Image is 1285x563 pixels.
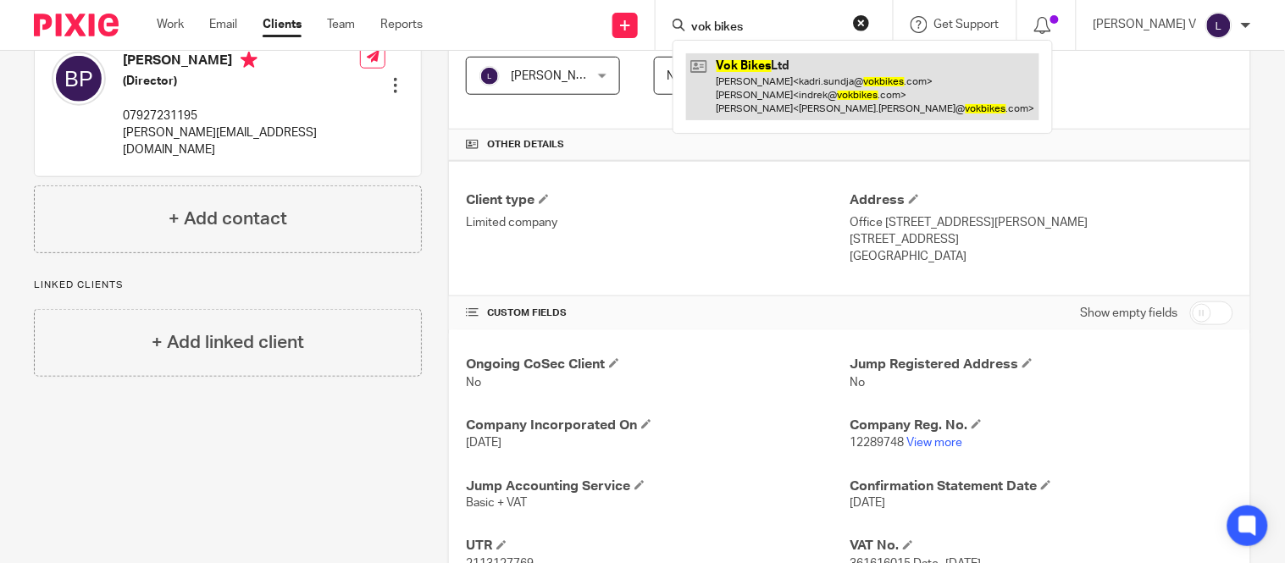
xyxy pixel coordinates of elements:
h4: Client type [466,191,850,209]
span: No [850,377,865,389]
img: svg%3E [1205,12,1232,39]
h4: CUSTOM FIELDS [466,306,850,320]
h4: Jump Registered Address [850,356,1233,373]
p: Office [STREET_ADDRESS][PERSON_NAME] [850,214,1233,231]
h4: Ongoing CoSec Client [466,356,850,373]
label: Show empty fields [1081,305,1178,322]
span: [PERSON_NAME] V [511,70,614,82]
p: 07927231195 [123,108,360,124]
h4: + Add linked client [152,329,304,356]
h4: + Add contact [169,206,287,232]
a: Email [209,16,237,33]
a: Clients [263,16,302,33]
i: Primary [241,52,258,69]
span: Not selected [667,70,736,82]
h4: Address [850,191,1233,209]
img: svg%3E [479,66,500,86]
span: [DATE] [850,498,885,510]
p: [STREET_ADDRESS] [850,231,1233,248]
input: Search [690,20,842,36]
p: [PERSON_NAME] V [1094,16,1197,33]
a: View more [906,437,962,449]
a: Work [157,16,184,33]
button: Clear [853,14,870,31]
h4: Jump Accounting Service [466,477,850,495]
p: [PERSON_NAME][EMAIL_ADDRESS][DOMAIN_NAME] [123,124,360,159]
a: Reports [380,16,423,33]
span: No [466,377,481,389]
h4: Confirmation Statement Date [850,477,1233,495]
span: Get Support [934,19,1000,30]
p: [GEOGRAPHIC_DATA] [850,248,1233,265]
img: Pixie [34,14,119,36]
h4: UTR [466,538,850,555]
p: Limited company [466,214,850,231]
h4: [PERSON_NAME] [123,52,360,73]
p: Linked clients [34,279,422,292]
h4: Company Reg. No. [850,417,1233,434]
span: 12289748 [850,437,904,449]
h4: VAT No. [850,538,1233,555]
a: Team [327,16,355,33]
span: Other details [487,138,564,152]
span: [DATE] [466,437,501,449]
img: svg%3E [52,52,106,106]
h4: Company Incorporated On [466,417,850,434]
h5: (Director) [123,73,360,90]
span: Basic + VAT [466,498,527,510]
